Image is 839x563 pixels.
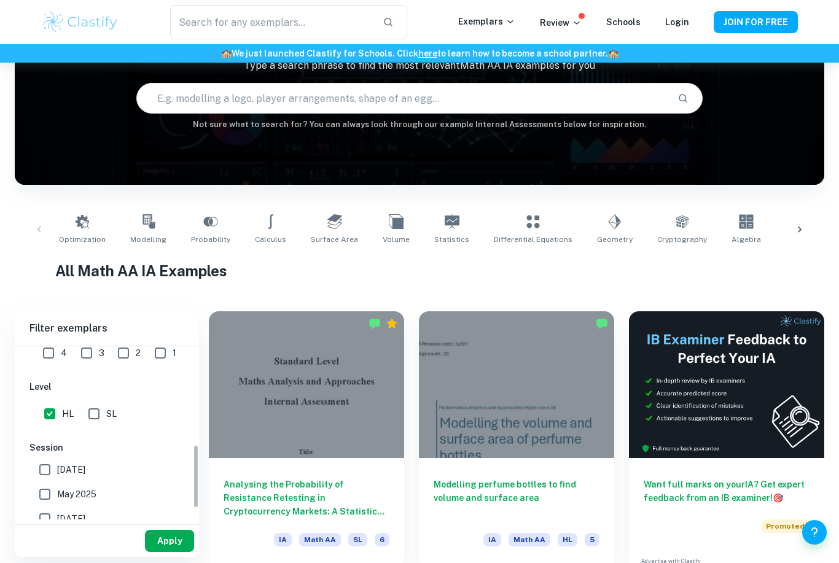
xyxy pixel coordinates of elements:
[29,441,184,454] h6: Session
[274,533,292,546] span: IA
[458,15,515,28] p: Exemplars
[15,118,824,131] h6: Not sure what to search for? You can always look through our example Internal Assessments below f...
[540,16,582,29] p: Review
[62,407,74,421] span: HL
[173,346,176,360] span: 1
[665,17,689,27] a: Login
[57,463,85,476] span: [DATE]
[608,49,619,58] span: 🏫
[348,533,367,546] span: SL
[761,519,810,533] span: Promoted
[15,58,824,73] p: Type a search phrase to find the most relevant Math AA IA examples for you
[375,533,389,546] span: 6
[558,533,577,546] span: HL
[714,11,798,33] button: JOIN FOR FREE
[255,234,286,245] span: Calculus
[494,234,572,245] span: Differential Equations
[145,530,194,552] button: Apply
[802,520,827,545] button: Help and Feedback
[585,533,599,546] span: 5
[597,234,633,245] span: Geometry
[57,487,96,501] span: May 2025
[732,234,761,245] span: Algebra
[383,234,410,245] span: Volume
[311,234,358,245] span: Surface Area
[434,234,469,245] span: Statistics
[136,346,141,360] span: 2
[483,533,501,546] span: IA
[386,317,398,330] div: Premium
[137,81,668,115] input: E.g. modelling a logo, player arrangements, shape of an egg...
[434,478,599,518] h6: Modelling perfume bottles to find volume and surface area
[57,512,85,526] span: [DATE]
[299,533,341,546] span: Math AA
[59,234,106,245] span: Optimization
[29,380,184,394] h6: Level
[509,533,550,546] span: Math AA
[61,346,67,360] span: 4
[2,47,837,60] h6: We just launched Clastify for Schools. Click to learn how to become a school partner.
[606,17,641,27] a: Schools
[773,493,783,503] span: 🎯
[170,5,373,39] input: Search for any exemplars...
[41,10,119,34] img: Clastify logo
[221,49,232,58] span: 🏫
[596,317,608,330] img: Marked
[673,88,693,109] button: Search
[130,234,166,245] span: Modelling
[224,478,389,518] h6: Analysing the Probability of Resistance Retesting in Cryptocurrency Markets: A Statistical Approa...
[418,49,437,58] a: here
[191,234,230,245] span: Probability
[369,317,381,330] img: Marked
[106,407,117,421] span: SL
[657,234,707,245] span: Cryptography
[644,478,810,505] h6: Want full marks on your IA ? Get expert feedback from an IB examiner!
[99,346,104,360] span: 3
[15,311,199,346] h6: Filter exemplars
[629,311,824,458] img: Thumbnail
[55,260,784,282] h1: All Math AA IA Examples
